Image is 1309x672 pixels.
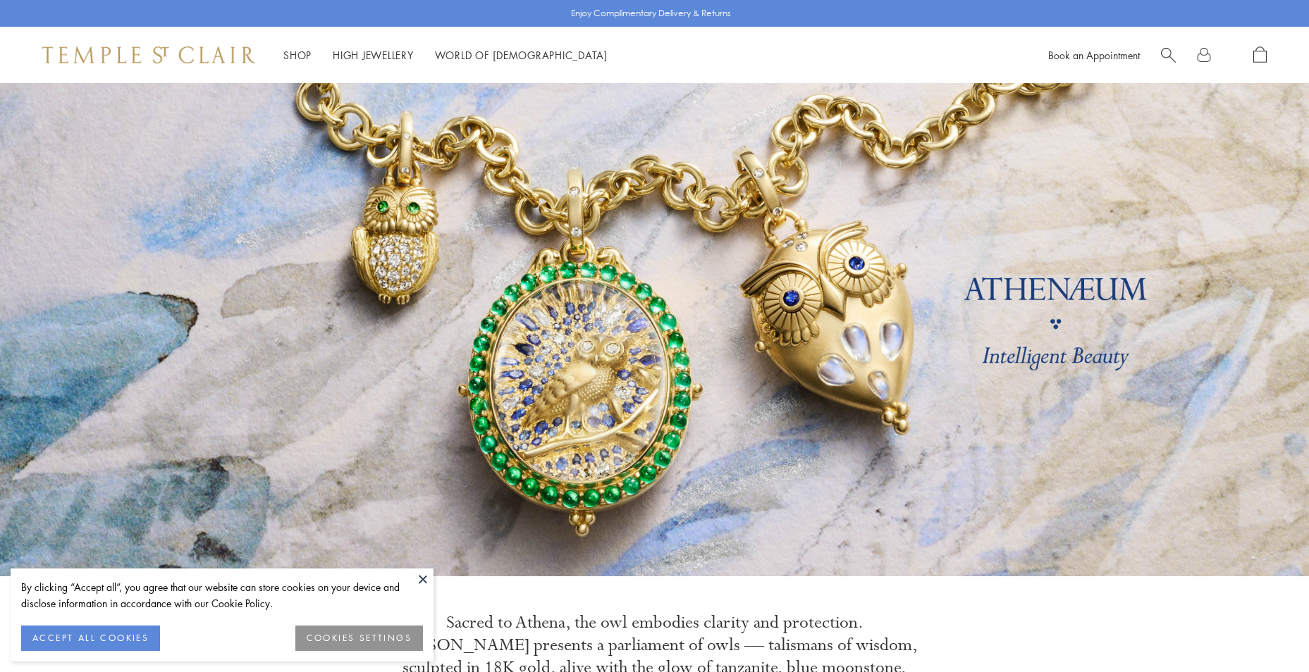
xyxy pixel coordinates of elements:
[21,626,160,651] button: ACCEPT ALL COOKIES
[1253,46,1267,64] a: Open Shopping Bag
[283,48,312,62] a: ShopShop
[295,626,423,651] button: COOKIES SETTINGS
[435,48,608,62] a: World of [DEMOGRAPHIC_DATA]World of [DEMOGRAPHIC_DATA]
[1048,48,1140,62] a: Book an Appointment
[21,579,423,611] div: By clicking “Accept all”, you agree that our website can store cookies on your device and disclos...
[1161,46,1176,64] a: Search
[333,48,414,62] a: High JewelleryHigh Jewellery
[42,46,255,63] img: Temple St. Clair
[571,6,731,20] p: Enjoy Complimentary Delivery & Returns
[283,46,608,64] nav: Main navigation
